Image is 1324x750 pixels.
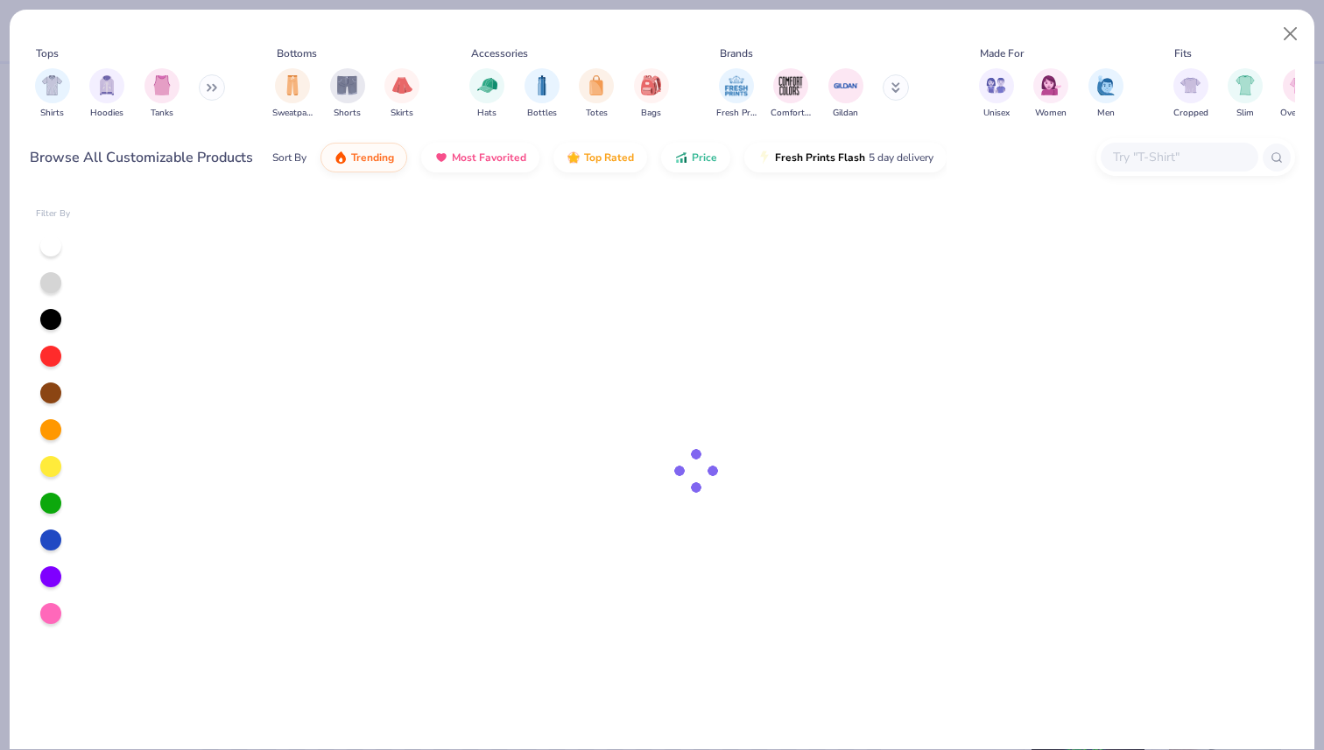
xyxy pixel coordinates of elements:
span: Bottles [527,107,557,120]
button: Price [661,143,730,172]
span: Fresh Prints [716,107,757,120]
div: filter for Skirts [384,68,419,120]
img: Hoodies Image [97,75,116,95]
span: Hats [477,107,496,120]
div: Bottoms [277,46,317,61]
span: Trending [351,151,394,165]
div: Brands [720,46,753,61]
div: filter for Hats [469,68,504,120]
img: TopRated.gif [567,151,581,165]
div: filter for Women [1033,68,1068,120]
div: filter for Unisex [979,68,1014,120]
img: Gildan Image [833,73,859,99]
button: filter button [525,68,560,120]
div: Fits [1174,46,1192,61]
span: Top Rated [584,151,634,165]
img: Totes Image [587,75,606,95]
div: Filter By [36,207,71,221]
span: Gildan [833,107,858,120]
div: filter for Comfort Colors [771,68,811,120]
img: Shorts Image [337,75,357,95]
button: filter button [771,68,811,120]
span: Skirts [391,107,413,120]
div: filter for Hoodies [89,68,124,120]
span: Tanks [151,107,173,120]
img: trending.gif [334,151,348,165]
div: Browse All Customizable Products [30,147,253,168]
button: filter button [716,68,757,120]
button: Fresh Prints Flash5 day delivery [744,143,947,172]
span: Shirts [40,107,64,120]
div: filter for Shirts [35,68,70,120]
span: Comfort Colors [771,107,811,120]
div: Tops [36,46,59,61]
div: Accessories [471,46,528,61]
span: Bags [641,107,661,120]
button: filter button [579,68,614,120]
img: Men Image [1096,75,1116,95]
div: filter for Men [1088,68,1123,120]
button: filter button [1088,68,1123,120]
span: Women [1035,107,1067,120]
div: filter for Cropped [1173,68,1208,120]
button: filter button [35,68,70,120]
button: filter button [979,68,1014,120]
span: Oversized [1280,107,1320,120]
span: 5 day delivery [869,148,933,168]
span: Totes [586,107,608,120]
button: filter button [469,68,504,120]
div: filter for Shorts [330,68,365,120]
button: Top Rated [553,143,647,172]
button: Close [1274,18,1307,51]
button: filter button [828,68,863,120]
img: Oversized Image [1290,75,1310,95]
button: filter button [1033,68,1068,120]
img: Cropped Image [1180,75,1201,95]
img: Bags Image [641,75,660,95]
div: filter for Oversized [1280,68,1320,120]
button: filter button [384,68,419,120]
div: filter for Tanks [144,68,180,120]
img: Unisex Image [986,75,1006,95]
span: Hoodies [90,107,123,120]
button: filter button [144,68,180,120]
button: filter button [1228,68,1263,120]
span: Sweatpants [272,107,313,120]
div: Sort By [272,150,306,165]
img: Hats Image [477,75,497,95]
button: filter button [1173,68,1208,120]
span: Unisex [983,107,1010,120]
span: Cropped [1173,107,1208,120]
input: Try "T-Shirt" [1111,147,1246,167]
button: filter button [272,68,313,120]
div: Made For [980,46,1024,61]
span: Slim [1236,107,1254,120]
span: Men [1097,107,1115,120]
span: Price [692,151,717,165]
div: filter for Sweatpants [272,68,313,120]
img: Tanks Image [152,75,172,95]
img: flash.gif [757,151,771,165]
img: Bottles Image [532,75,552,95]
button: filter button [330,68,365,120]
span: Most Favorited [452,151,526,165]
img: Fresh Prints Image [723,73,750,99]
img: Women Image [1041,75,1061,95]
div: filter for Bottles [525,68,560,120]
img: Sweatpants Image [283,75,302,95]
div: filter for Gildan [828,68,863,120]
div: filter for Bags [634,68,669,120]
button: filter button [1280,68,1320,120]
img: most_fav.gif [434,151,448,165]
div: filter for Totes [579,68,614,120]
img: Shirts Image [42,75,62,95]
img: Slim Image [1236,75,1255,95]
span: Fresh Prints Flash [775,151,865,165]
button: Most Favorited [421,143,539,172]
button: filter button [634,68,669,120]
div: filter for Fresh Prints [716,68,757,120]
div: filter for Slim [1228,68,1263,120]
button: filter button [89,68,124,120]
button: Trending [320,143,407,172]
span: Shorts [334,107,361,120]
